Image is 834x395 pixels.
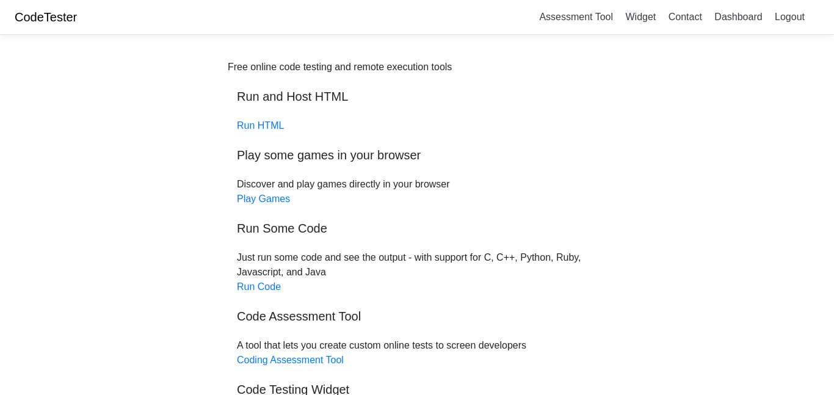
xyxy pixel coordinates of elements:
a: Contact [664,7,707,27]
a: Dashboard [709,7,767,27]
a: Logout [770,7,810,27]
div: Free online code testing and remote execution tools [228,60,452,74]
h5: Run Some Code [237,221,597,236]
a: CodeTester [15,10,77,24]
a: Run HTML [237,120,284,131]
a: Widget [620,7,661,27]
h5: Play some games in your browser [237,148,597,162]
h5: Run and Host HTML [237,89,597,104]
a: Coding Assessment Tool [237,355,344,365]
a: Run Code [237,281,281,292]
a: Assessment Tool [534,7,618,27]
h5: Code Assessment Tool [237,309,597,324]
a: Play Games [237,194,290,204]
